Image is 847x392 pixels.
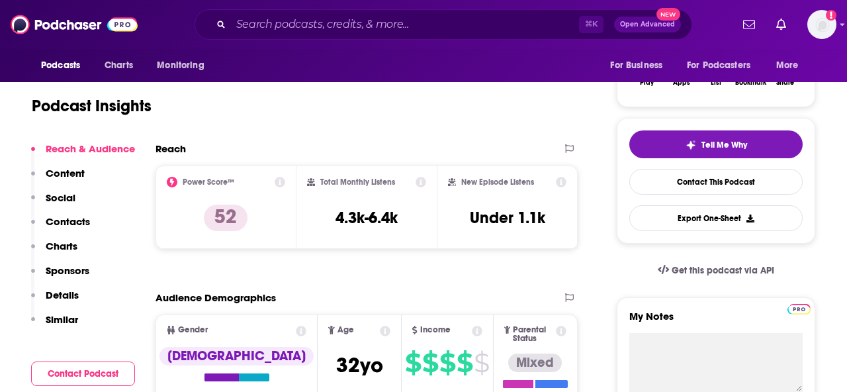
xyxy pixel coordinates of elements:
p: Content [46,167,85,179]
span: Age [337,326,354,334]
p: Details [46,289,79,301]
span: Open Advanced [620,21,675,28]
button: Open AdvancedNew [614,17,681,32]
button: tell me why sparkleTell Me Why [629,130,803,158]
button: Details [31,289,79,313]
button: Content [31,167,85,191]
img: Podchaser - Follow, Share and Rate Podcasts [11,12,138,37]
p: Reach & Audience [46,142,135,155]
button: Contact Podcast [31,362,135,386]
div: Mixed [508,354,562,372]
button: open menu [32,53,97,78]
img: tell me why sparkle [686,140,696,150]
div: Bookmark [735,79,766,87]
button: Sponsors [31,264,89,289]
p: Social [46,191,75,204]
button: Social [31,191,75,216]
h2: Reach [156,142,186,155]
a: Contact This Podcast [629,169,803,195]
button: Contacts [31,215,90,240]
span: Parental Status [513,326,553,343]
div: Apps [673,79,690,87]
span: Logged in as andrewmorrissey [807,10,836,39]
div: Share [776,79,794,87]
h2: Total Monthly Listens [320,177,395,187]
button: open menu [678,53,770,78]
button: Charts [31,240,77,264]
div: [DEMOGRAPHIC_DATA] [159,347,314,366]
span: $ [422,352,438,373]
div: Play [640,79,654,87]
span: Podcasts [41,56,80,75]
p: Similar [46,313,78,326]
span: ⌘ K [579,16,603,33]
label: My Notes [629,310,803,333]
span: Tell Me Why [701,140,747,150]
a: Pro website [787,302,811,315]
p: 52 [204,205,247,231]
h1: Podcast Insights [32,96,152,116]
a: Charts [96,53,141,78]
span: $ [457,352,472,373]
div: Search podcasts, credits, & more... [195,9,692,40]
h2: New Episode Listens [461,177,534,187]
svg: Add a profile image [826,10,836,21]
span: $ [474,352,489,373]
button: Similar [31,313,78,338]
span: For Podcasters [687,56,750,75]
a: Show notifications dropdown [771,13,791,36]
button: Show profile menu [807,10,836,39]
h3: 4.3k-6.4k [335,208,398,228]
div: List [711,79,721,87]
span: Get this podcast via API [672,265,774,276]
span: $ [405,352,421,373]
span: For Business [610,56,662,75]
span: $ [439,352,455,373]
p: Charts [46,240,77,252]
button: open menu [767,53,815,78]
span: Gender [178,326,208,334]
input: Search podcasts, credits, & more... [231,14,579,35]
a: Show notifications dropdown [738,13,760,36]
img: User Profile [807,10,836,39]
span: Charts [105,56,133,75]
button: open menu [601,53,679,78]
span: More [776,56,799,75]
a: Get this podcast via API [647,254,785,287]
span: Monitoring [157,56,204,75]
span: 32 yo [336,352,383,378]
button: open menu [148,53,221,78]
p: Contacts [46,215,90,228]
button: Reach & Audience [31,142,135,167]
img: Podchaser Pro [787,304,811,315]
span: New [656,8,680,21]
h2: Power Score™ [183,177,234,187]
h2: Audience Demographics [156,291,276,304]
p: Sponsors [46,264,89,277]
h3: Under 1.1k [470,208,545,228]
button: Export One-Sheet [629,205,803,231]
span: Income [420,326,451,334]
